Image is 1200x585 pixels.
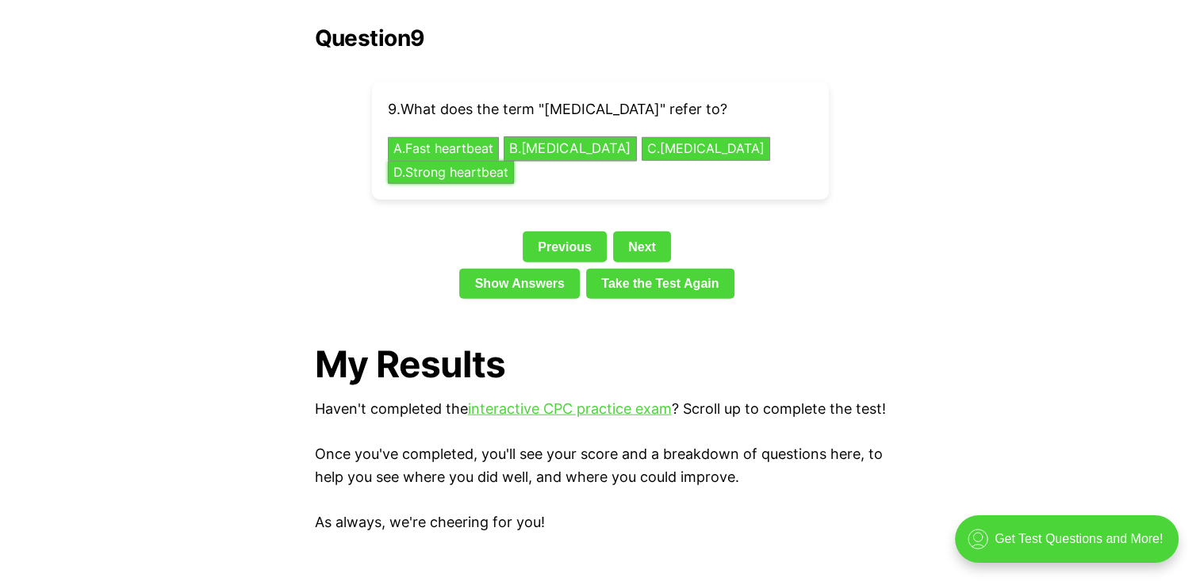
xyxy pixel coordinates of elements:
[388,137,499,161] button: A.Fast heartbeat
[388,98,813,121] p: 9 . What does the term "[MEDICAL_DATA]" refer to?
[388,161,514,185] button: D.Strong heartbeat
[315,343,886,385] h1: My Results
[468,400,672,417] a: interactive CPC practice exam
[941,507,1200,585] iframe: portal-trigger
[315,511,886,534] p: As always, we're cheering for you!
[459,269,580,299] a: Show Answers
[613,231,671,262] a: Next
[315,25,886,51] h2: Question 9
[642,137,770,161] button: C.[MEDICAL_DATA]
[315,398,886,421] p: Haven't completed the ? Scroll up to complete the test!
[504,137,637,162] button: B.[MEDICAL_DATA]
[586,269,734,299] a: Take the Test Again
[523,231,607,262] a: Previous
[315,443,886,489] p: Once you've completed, you'll see your score and a breakdown of questions here, to help you see w...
